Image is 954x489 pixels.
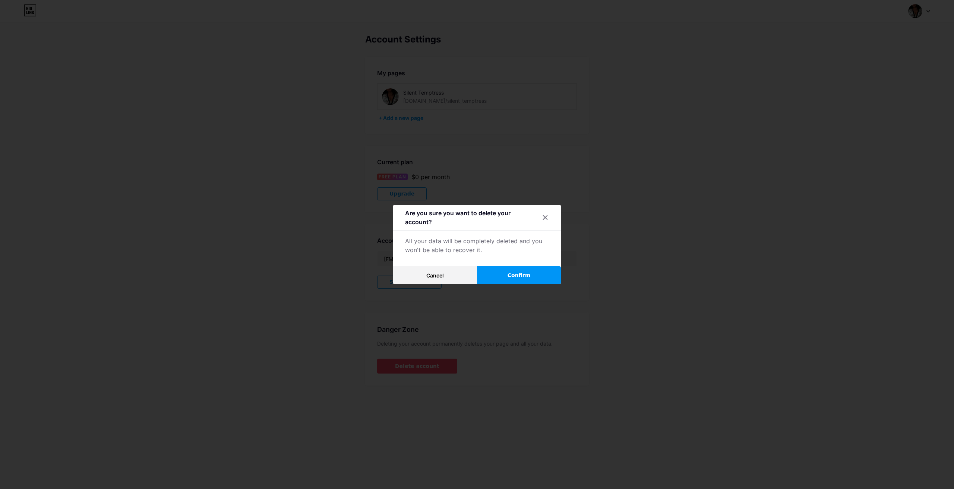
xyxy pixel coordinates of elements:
[405,236,549,254] div: All your data will be completely deleted and you won't be able to recover it.
[393,266,477,284] button: Cancel
[508,272,531,279] span: Confirm
[477,266,561,284] button: Confirm
[426,272,444,279] span: Cancel
[405,209,538,226] div: Are you sure you want to delete your account?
